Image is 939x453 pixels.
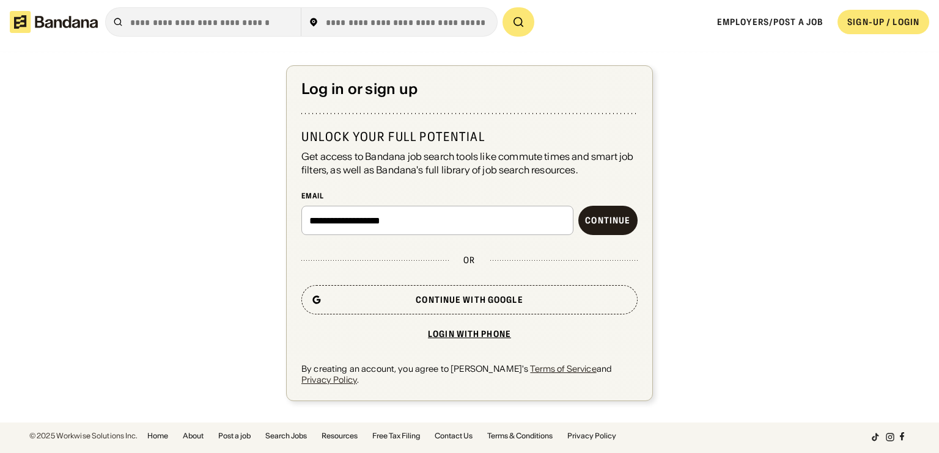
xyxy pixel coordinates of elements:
a: Employers/Post a job [717,16,823,27]
a: Home [147,432,168,440]
img: Bandana logotype [10,11,98,33]
div: Get access to Bandana job search tools like commute times and smart job filters, as well as Banda... [301,150,638,177]
div: Continue [585,216,630,225]
a: Privacy Policy [567,432,616,440]
a: Search Jobs [265,432,307,440]
a: Privacy Policy [301,374,357,385]
div: Email [301,191,638,201]
a: About [183,432,204,440]
div: or [463,255,475,266]
div: © 2025 Workwise Solutions Inc. [29,432,138,440]
a: Free Tax Filing [372,432,420,440]
a: Terms & Conditions [487,432,553,440]
div: By creating an account, you agree to [PERSON_NAME]'s and . [301,363,638,385]
a: Resources [322,432,358,440]
div: Login with phone [428,330,511,338]
a: Post a job [218,432,251,440]
div: Unlock your full potential [301,129,638,145]
a: Terms of Service [530,363,596,374]
div: Continue with Google [416,295,523,304]
div: SIGN-UP / LOGIN [847,16,919,27]
a: Contact Us [435,432,473,440]
div: Log in or sign up [301,81,638,98]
